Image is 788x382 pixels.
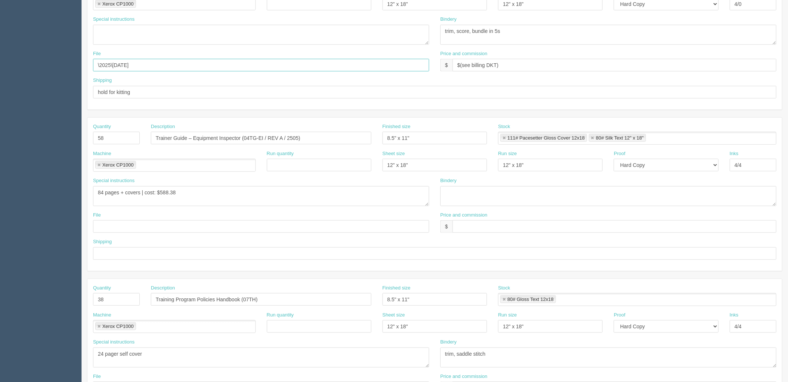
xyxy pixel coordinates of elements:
[440,220,453,233] div: $
[440,25,777,45] textarea: trim, score, bundle as per special instructions
[498,123,510,130] label: Stock
[498,312,517,319] label: Run size
[93,25,429,45] textarea: Bundle as per below: qty 18 x 30 bundles(for FP2004 kits) | qty 12 x 63 bundles(for FP2008 kits) ...
[498,285,510,292] label: Stock
[440,339,457,346] label: Bindery
[93,238,112,245] label: Shipping
[93,50,101,57] label: File
[383,312,405,319] label: Sheet size
[102,324,134,329] div: Xerox CP1000
[440,212,487,219] label: Price and commission
[383,285,411,292] label: Finished size
[507,135,585,140] div: 111# Pacesetter Gloss Cover 12x18
[498,150,517,157] label: Run size
[93,123,111,130] label: Quantity
[383,123,411,130] label: Finished size
[730,150,739,157] label: Inks
[93,150,111,157] label: Machine
[383,150,405,157] label: Sheet size
[102,1,134,6] div: Xerox CP1000
[267,312,294,319] label: Run quantity
[151,123,175,130] label: Description
[93,312,111,319] label: Machine
[614,312,625,319] label: Proof
[440,59,453,71] div: $
[614,150,625,157] label: Proof
[440,373,487,380] label: Price and commission
[596,135,644,140] div: 80# Silk Text 12" x 18"
[93,16,135,23] label: Special instructions
[93,285,111,292] label: Quantity
[93,77,112,84] label: Shipping
[440,16,457,23] label: Bindery
[93,339,135,346] label: Special instructions
[507,297,554,302] div: 80# Gloss Text 12x18
[440,177,457,184] label: Bindery
[730,312,739,319] label: Inks
[440,50,487,57] label: Price and commission
[102,162,134,167] div: Xerox CP1000
[93,212,101,219] label: File
[93,177,135,184] label: Special instructions
[267,150,294,157] label: Run quantity
[151,285,175,292] label: Description
[93,373,101,380] label: File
